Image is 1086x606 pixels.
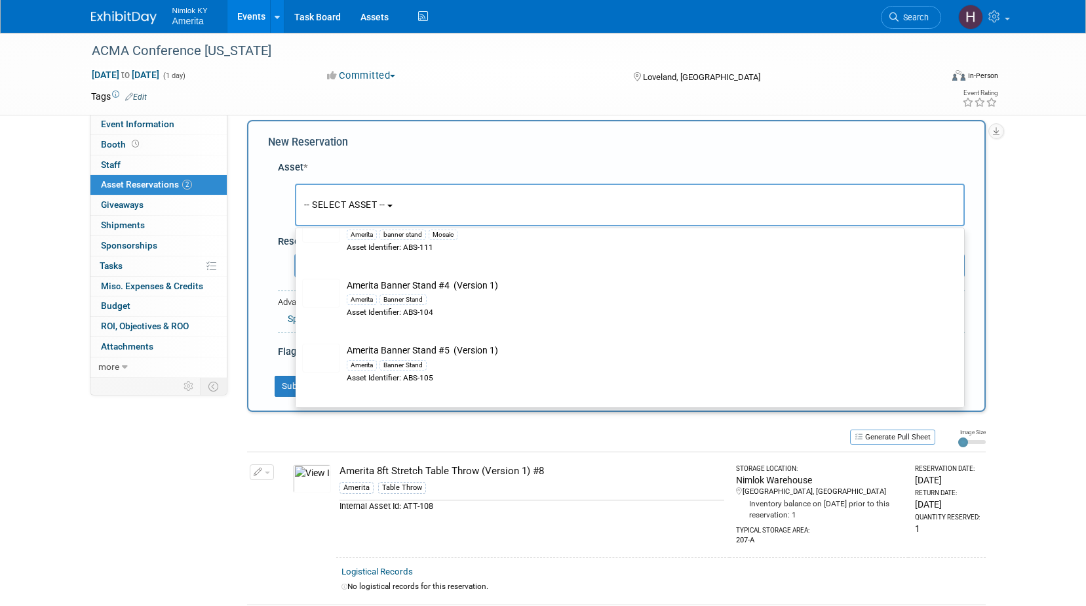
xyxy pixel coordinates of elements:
button: Generate Pull Sheet [850,430,935,445]
span: Event Information [101,119,174,129]
span: Shipments [101,220,145,230]
span: to [119,70,132,80]
div: Event Format [864,68,999,88]
a: Search [881,6,941,29]
span: ROI, Objectives & ROO [101,321,189,331]
div: Mosaic [429,230,457,240]
span: (1 day) [162,71,185,80]
img: ExhibitDay [91,11,157,24]
td: Tags [91,90,147,103]
div: banner stand [379,230,426,240]
div: Event Rating [962,90,998,96]
img: Format-Inperson.png [952,70,965,81]
div: Typical Storage Area: [736,521,904,535]
td: Amerita Banner Stand #5 (Version 1) [340,344,938,383]
div: Amerita [339,482,374,494]
a: Event Information [90,115,227,134]
a: ROI, Objectives & ROO [90,317,227,336]
span: Budget [101,300,130,311]
a: Edit [125,92,147,102]
span: Tasks [100,260,123,271]
span: Misc. Expenses & Credits [101,281,203,291]
img: View Images [293,464,331,493]
div: Asset Identifier: ABS-105 [347,373,938,384]
div: In-Person [967,71,998,81]
div: Return Date: [915,489,980,498]
div: Amerita 8ft Stretch Table Throw (Version 1) #8 [339,464,724,478]
div: Internal Asset Id: ATT-108 [339,500,724,512]
a: Attachments [90,337,227,357]
div: Banner Stand [379,360,427,371]
span: Loveland, [GEOGRAPHIC_DATA] [643,72,760,82]
div: Asset Identifier: ABS-104 [347,307,938,318]
div: No logistical records for this reservation. [341,581,980,592]
a: Specify Shipping Logistics Category [288,313,433,324]
td: Personalize Event Tab Strip [178,378,201,395]
div: Reservation Date: [915,464,980,474]
div: Table Throw [378,482,426,494]
div: Storage Location: [736,464,904,474]
a: Giveaways [90,195,227,215]
td: Toggle Event Tabs [200,378,227,395]
div: ACMA Conference [US_STATE] [87,39,921,63]
span: Amerita [172,16,204,26]
div: Amerita [347,294,377,305]
div: Nimlok Warehouse [736,474,904,487]
div: Inventory balance on [DATE] prior to this reservation: 1 [736,497,904,521]
div: 207-A [736,535,904,546]
a: Tasks [90,256,227,276]
img: Hannah Durbin [958,5,983,30]
span: Attachments [101,341,153,352]
span: Staff [101,159,121,170]
a: Sponsorships [90,236,227,256]
div: Banner Stand [379,294,427,305]
div: [DATE] [915,474,980,487]
div: 1 [915,522,980,535]
a: Staff [90,155,227,175]
div: Image Size [958,428,986,436]
div: Amerita [347,360,377,371]
button: -- SELECT ASSET -- [295,184,965,226]
span: more [98,361,119,372]
div: Advanced Options [278,296,965,309]
span: [DATE] [DATE] [91,69,160,81]
span: Booth [101,139,142,150]
div: [DATE] [915,498,980,511]
span: New Reservation [268,136,348,148]
span: Flag: [278,346,299,357]
a: Logistical Records [341,567,413,576]
a: Budget [90,296,227,316]
td: Amerita Banner Stand #4 (Version 1) [340,279,938,318]
a: Shipments [90,216,227,235]
span: Asset Reservations [101,179,192,190]
span: Giveaways [101,199,144,210]
span: 2 [182,180,192,190]
span: Search [899,12,929,22]
span: Booth not reserved yet [129,139,142,149]
a: Misc. Expenses & Credits [90,277,227,296]
span: Sponsorships [101,240,157,251]
a: more [90,357,227,377]
td: Amerita Banner Stand #11 Mosaic Infusion Solutions (Version 1) [340,214,938,253]
a: Booth [90,135,227,155]
a: Asset Reservations2 [90,175,227,195]
div: Amerita [347,230,377,240]
button: Committed [322,69,400,83]
span: Nimlok KY [172,3,208,16]
div: [GEOGRAPHIC_DATA], [GEOGRAPHIC_DATA] [736,487,904,497]
div: Quantity Reserved: [915,513,980,522]
span: -- SELECT ASSET -- [304,199,385,210]
div: Asset [278,161,965,174]
div: Reservation Notes [278,235,965,249]
div: Asset Identifier: ABS-111 [347,242,938,253]
button: Submit [275,376,318,397]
